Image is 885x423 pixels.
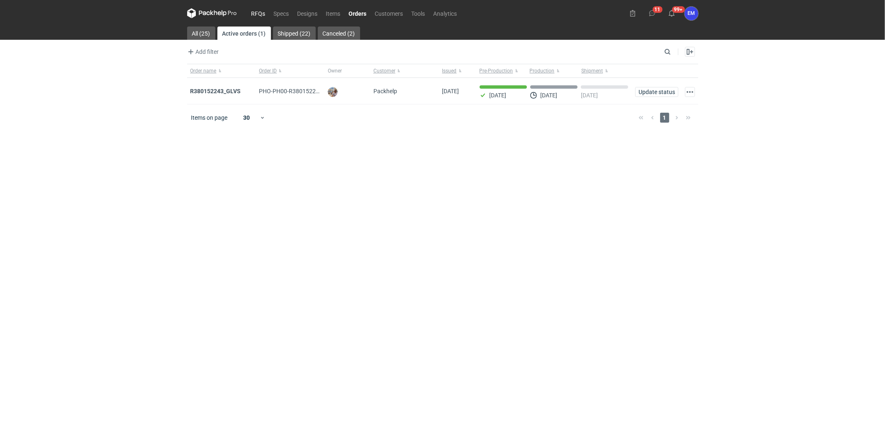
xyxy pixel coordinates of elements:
[345,8,371,18] a: Orders
[685,87,695,97] button: Actions
[490,92,507,99] p: [DATE]
[247,8,270,18] a: RFQs
[685,7,698,20] div: Ewelina Macek
[528,64,580,77] button: Production
[259,68,277,74] span: Order ID
[476,64,528,77] button: Pre-Production
[530,68,555,74] span: Production
[328,68,342,74] span: Owner
[190,88,241,94] a: R380152243_GLVS
[259,88,339,94] span: PHO-PH00-R380152243_GLVS
[581,92,598,99] p: [DATE]
[373,68,395,74] span: Customer
[635,87,678,97] button: Update status
[442,88,459,94] span: 03/09/2025
[371,8,407,18] a: Customers
[217,27,271,40] a: Active orders (1)
[639,89,675,95] span: Update status
[646,7,659,20] button: 11
[685,7,698,20] button: EM
[407,8,429,18] a: Tools
[187,27,215,40] a: All (25)
[273,27,316,40] a: Shipped (22)
[185,47,219,57] button: Add filter
[665,7,678,20] button: 99+
[540,92,557,99] p: [DATE]
[256,64,324,77] button: Order ID
[191,114,228,122] span: Items on page
[190,68,217,74] span: Order name
[322,8,345,18] a: Items
[187,64,256,77] button: Order name
[663,47,689,57] input: Search
[439,64,476,77] button: Issued
[442,68,457,74] span: Issued
[429,8,461,18] a: Analytics
[480,68,513,74] span: Pre-Production
[233,112,260,123] div: 30
[370,64,439,77] button: Customer
[270,8,293,18] a: Specs
[660,113,669,123] span: 1
[293,8,322,18] a: Designs
[318,27,360,40] a: Canceled (2)
[187,8,237,18] svg: Packhelp Pro
[373,88,397,94] span: Packhelp
[186,47,219,57] span: Add filter
[328,87,338,97] img: Michał Palasek
[582,68,603,74] span: Shipment
[580,64,632,77] button: Shipment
